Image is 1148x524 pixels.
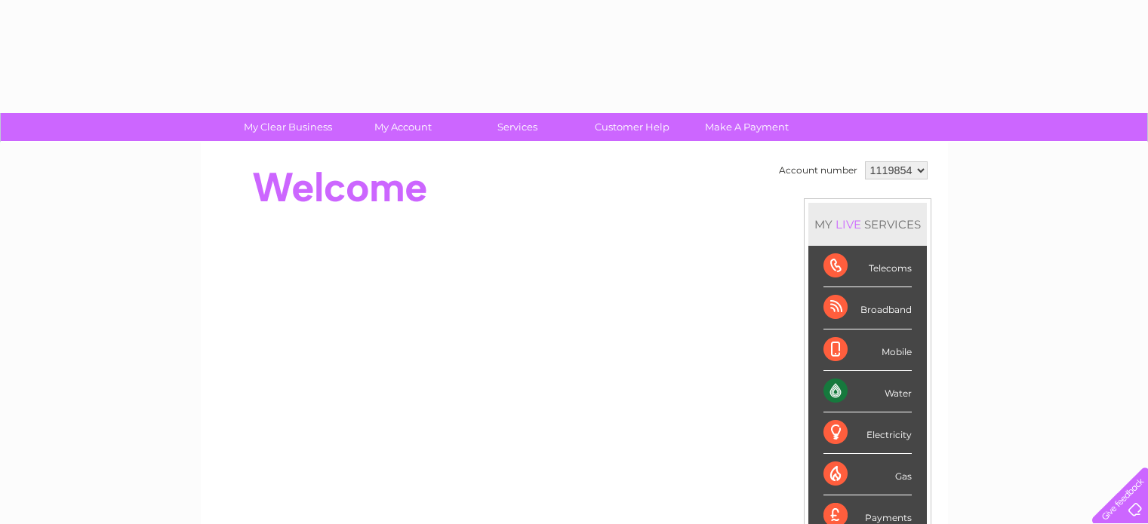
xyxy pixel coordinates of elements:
div: Telecoms [823,246,912,287]
a: My Account [340,113,465,141]
div: Gas [823,454,912,495]
a: Customer Help [570,113,694,141]
td: Account number [775,158,861,183]
div: Broadband [823,287,912,329]
a: Make A Payment [685,113,809,141]
div: Mobile [823,329,912,371]
div: MY SERVICES [808,203,927,246]
div: Electricity [823,412,912,454]
div: Water [823,371,912,412]
div: LIVE [833,217,864,231]
a: My Clear Business [226,113,350,141]
a: Services [455,113,580,141]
